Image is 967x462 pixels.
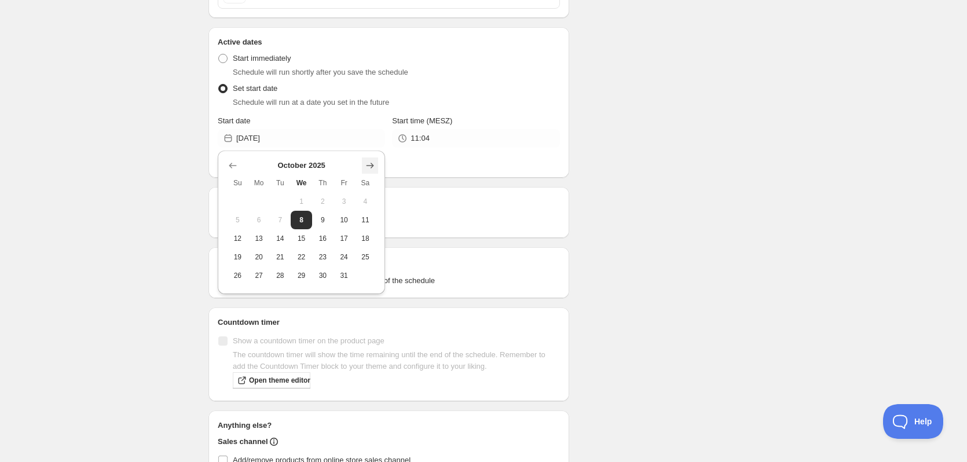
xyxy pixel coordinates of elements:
iframe: Toggle Customer Support [883,404,944,439]
span: Su [232,178,244,188]
span: We [295,178,307,188]
h2: Sales channel [218,436,268,448]
span: 12 [232,234,244,243]
span: Start time (MESZ) [392,116,452,125]
button: Tuesday October 7 2025 [270,211,291,229]
span: 4 [360,197,372,206]
p: The countdown timer will show the time remaining until the end of the schedule. Remember to add t... [233,349,560,372]
button: Show previous month, September 2025 [225,157,241,174]
span: 8 [295,215,307,225]
span: Fr [338,178,350,188]
button: Show next month, November 2025 [362,157,378,174]
span: Tu [274,178,287,188]
th: Sunday [227,174,248,192]
span: 18 [360,234,372,243]
span: 3 [338,197,350,206]
button: Wednesday October 29 2025 [291,266,312,285]
a: Open theme editor [233,372,310,388]
span: Th [317,178,329,188]
span: 26 [232,271,244,280]
h2: Countdown timer [218,317,560,328]
h2: Tags [218,256,560,268]
span: 14 [274,234,287,243]
button: Sunday October 19 2025 [227,248,248,266]
span: 31 [338,271,350,280]
span: 23 [317,252,329,262]
button: Thursday October 23 2025 [312,248,334,266]
span: 5 [232,215,244,225]
span: Show a countdown timer on the product page [233,336,384,345]
button: Friday October 24 2025 [334,248,355,266]
span: 2 [317,197,329,206]
button: Thursday October 2 2025 [312,192,334,211]
button: Thursday October 30 2025 [312,266,334,285]
button: Saturday October 18 2025 [355,229,376,248]
span: 13 [253,234,265,243]
button: Sunday October 26 2025 [227,266,248,285]
button: Thursday October 9 2025 [312,211,334,229]
th: Saturday [355,174,376,192]
button: Tuesday October 21 2025 [270,248,291,266]
button: Saturday October 11 2025 [355,211,376,229]
span: 10 [338,215,350,225]
span: 11 [360,215,372,225]
span: Mo [253,178,265,188]
th: Monday [248,174,270,192]
button: Tuesday October 28 2025 [270,266,291,285]
th: Tuesday [270,174,291,192]
span: Start immediately [233,54,291,63]
span: 1 [295,197,307,206]
button: Monday October 20 2025 [248,248,270,266]
button: Monday October 6 2025 [248,211,270,229]
span: Start date [218,116,250,125]
span: 27 [253,271,265,280]
span: 7 [274,215,287,225]
span: 16 [317,234,329,243]
span: 6 [253,215,265,225]
span: Schedule will run shortly after you save the schedule [233,68,408,76]
span: 15 [295,234,307,243]
h2: Active dates [218,36,560,48]
span: Sa [360,178,372,188]
button: Sunday October 12 2025 [227,229,248,248]
span: 20 [253,252,265,262]
th: Friday [334,174,355,192]
h2: Anything else? [218,420,560,431]
h2: Repeating [218,196,560,208]
span: 30 [317,271,329,280]
span: 28 [274,271,287,280]
th: Thursday [312,174,334,192]
button: Saturday October 25 2025 [355,248,376,266]
button: Sunday October 5 2025 [227,211,248,229]
span: 22 [295,252,307,262]
span: Open theme editor [249,376,310,385]
span: Set start date [233,84,277,93]
span: 29 [295,271,307,280]
span: 25 [360,252,372,262]
span: 9 [317,215,329,225]
button: Wednesday October 1 2025 [291,192,312,211]
span: 19 [232,252,244,262]
button: Monday October 27 2025 [248,266,270,285]
button: Wednesday October 15 2025 [291,229,312,248]
button: Thursday October 16 2025 [312,229,334,248]
button: Friday October 3 2025 [334,192,355,211]
button: Monday October 13 2025 [248,229,270,248]
span: 21 [274,252,287,262]
th: Wednesday [291,174,312,192]
span: 24 [338,252,350,262]
span: Schedule will run at a date you set in the future [233,98,389,107]
button: Tuesday October 14 2025 [270,229,291,248]
button: Friday October 10 2025 [334,211,355,229]
button: Wednesday October 22 2025 [291,248,312,266]
button: Saturday October 4 2025 [355,192,376,211]
button: Friday October 31 2025 [334,266,355,285]
span: 17 [338,234,350,243]
button: Today Wednesday October 8 2025 [291,211,312,229]
button: Friday October 17 2025 [334,229,355,248]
